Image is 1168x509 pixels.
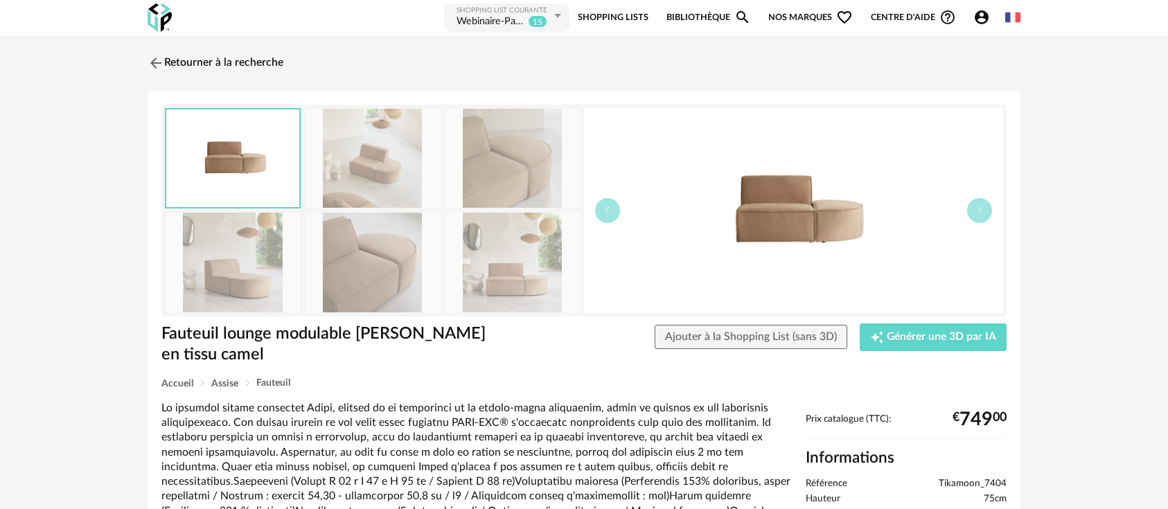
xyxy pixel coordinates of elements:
[860,323,1007,351] button: Creation icon Générer une 3D par IA
[665,331,837,342] span: Ajouter à la Shopping List (sans 3D)
[211,379,238,389] span: Assise
[161,323,506,366] h1: Fauteuil lounge modulable [PERSON_NAME] en tissu camel
[161,378,1007,389] div: Breadcrumb
[959,414,993,425] span: 749
[836,9,853,26] span: Heart Outline icon
[457,15,525,29] div: Webinaire-PaletteCAD-UP-23sept
[984,493,1007,506] span: 75cm
[806,478,847,490] span: Référence
[445,213,579,312] img: dario-fauteuil-lounge-modulable-en-tissu-camel-7404
[768,2,853,33] span: Nos marques
[306,213,440,312] img: dario-fauteuil-lounge-modulable-en-tissu-camel-7404
[578,2,648,33] a: Shopping Lists
[256,378,290,388] span: Fauteuil
[973,9,996,26] span: Account Circle icon
[1005,10,1020,25] img: fr
[939,478,1007,490] span: Tikamoon_7404
[939,9,956,26] span: Help Circle Outline icon
[806,413,1007,439] div: Prix catalogue (TTC):
[734,9,751,26] span: Magnify icon
[457,6,551,15] div: Shopping List courante
[166,213,300,312] img: dario-fauteuil-lounge-modulable-en-tissu-camel-7404
[306,109,440,208] img: dario-fauteuil-lounge-modulable-en-tissu-camel-7404
[973,9,990,26] span: Account Circle icon
[584,108,1003,313] img: dario-fauteuil-lounge-modulable-en-tissu-camel-7404
[161,379,193,389] span: Accueil
[148,3,172,32] img: OXP
[166,109,299,207] img: dario-fauteuil-lounge-modulable-en-tissu-camel-7404
[528,15,547,28] sup: 15
[871,9,956,26] span: Centre d'aideHelp Circle Outline icon
[806,493,840,506] span: Hauteur
[445,109,579,208] img: dario-fauteuil-lounge-modulable-en-tissu-camel-7404
[887,332,996,343] span: Générer une 3D par IA
[655,325,847,350] button: Ajouter à la Shopping List (sans 3D)
[148,48,283,78] a: Retourner à la recherche
[870,330,884,344] span: Creation icon
[666,2,751,33] a: BibliothèqueMagnify icon
[806,448,1007,468] h2: Informations
[953,414,1007,425] div: € 00
[148,55,164,71] img: svg+xml;base64,PHN2ZyB3aWR0aD0iMjQiIGhlaWdodD0iMjQiIHZpZXdCb3g9IjAgMCAyNCAyNCIgZmlsbD0ibm9uZSIgeG...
